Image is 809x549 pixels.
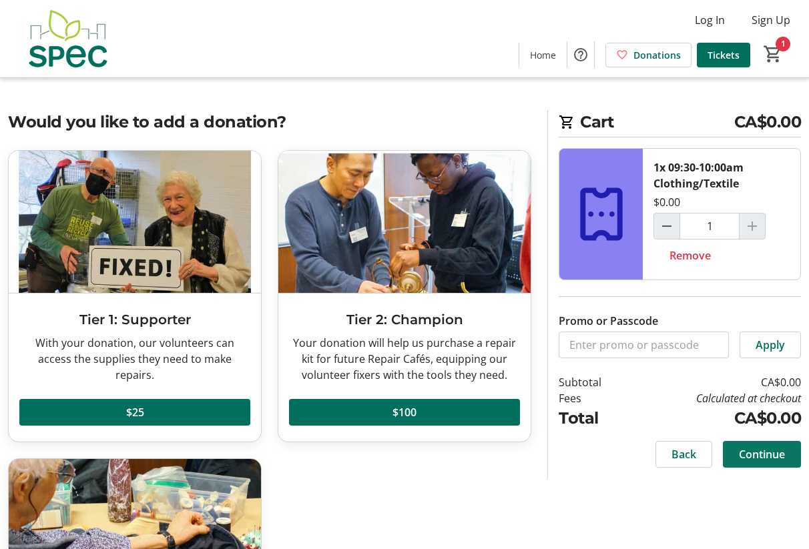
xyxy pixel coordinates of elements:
[567,41,594,68] button: Help
[559,110,801,137] h2: Cart
[739,446,785,462] span: Continue
[671,446,696,462] span: Back
[629,390,801,406] td: Calculated at checkout
[559,390,629,406] td: Fees
[633,48,681,62] span: Donations
[684,9,736,31] button: Log In
[653,159,790,191] div: 1x 09:30-10:00am Clothing/Textile
[559,332,729,358] input: Enter promo or passcode
[653,242,727,269] button: Remove
[756,337,785,353] span: Apply
[19,310,250,330] h3: Tier 1: Supporter
[653,194,680,210] div: $0.00
[669,247,711,263] span: Remove
[278,151,531,293] img: Tier 2: Champion
[289,399,520,426] button: $100
[19,399,250,426] button: $25
[680,213,740,239] input: 09:30-10:00am Clothing/Textile Quantity
[289,335,520,383] div: Your donation will help us purchase a repair kit for future Repair Cafés, equipping our volunteer...
[629,374,801,390] td: CA$0.00
[559,313,658,329] label: Promo or Passcode
[708,48,740,62] span: Tickets
[752,12,790,28] span: Sign Up
[519,43,567,67] a: Home
[740,332,801,358] button: Apply
[19,335,250,383] div: With your donation, our volunteers can access the supplies they need to make repairs.
[289,310,520,330] h3: Tier 2: Champion
[8,5,127,72] img: SPEC's Logo
[734,110,802,134] span: CA$0.00
[559,374,629,390] td: Subtotal
[655,441,712,468] button: Back
[723,441,801,468] button: Continue
[697,43,750,67] a: Tickets
[695,12,725,28] span: Log In
[654,213,680,239] button: Decrement by one
[629,406,801,430] td: CA$0.00
[9,151,261,293] img: Tier 1: Supporter
[559,406,629,430] td: Total
[741,9,801,31] button: Sign Up
[126,404,144,420] span: $25
[530,48,556,62] span: Home
[8,110,531,134] h2: Would you like to add a donation?
[761,42,785,66] button: Cart
[392,404,417,420] span: $100
[605,43,692,67] a: Donations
